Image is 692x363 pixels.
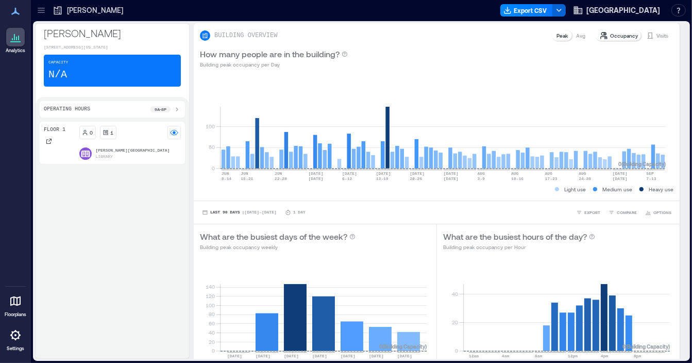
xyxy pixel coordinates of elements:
[478,176,485,181] text: 3-9
[212,165,215,171] tspan: 0
[564,185,586,193] p: Light use
[309,176,324,181] text: [DATE]
[293,209,306,216] p: 1 Day
[602,185,632,193] p: Medium use
[275,176,287,181] text: 22-28
[90,128,93,137] p: 0
[209,329,215,336] tspan: 40
[200,60,348,69] p: Building peak occupancy per Day
[410,171,425,176] text: [DATE]
[209,311,215,318] tspan: 80
[500,4,553,16] button: Export CSV
[200,243,356,251] p: Building peak occupancy weekly
[309,171,324,176] text: [DATE]
[502,354,510,358] text: 4am
[3,323,28,355] a: Settings
[206,284,215,290] tspan: 140
[209,339,215,345] tspan: 20
[469,354,479,358] text: 12am
[241,171,248,176] text: JUN
[241,176,253,181] text: 15-21
[155,106,166,112] p: 9a - 8p
[601,354,609,358] text: 4pm
[647,176,656,181] text: 7-13
[570,2,663,19] button: [GEOGRAPHIC_DATA]
[606,207,639,218] button: COMPARE
[511,171,519,176] text: AUG
[111,128,114,137] p: 1
[342,176,352,181] text: 6-12
[44,105,90,113] p: Operating Hours
[342,171,357,176] text: [DATE]
[535,354,543,358] text: 8am
[455,348,458,354] tspan: 0
[312,354,327,358] text: [DATE]
[206,302,215,308] tspan: 100
[613,176,628,181] text: [DATE]
[222,171,229,176] text: JUN
[443,243,595,251] p: Building peak occupancy per Hour
[48,59,68,65] p: Capacity
[576,31,585,40] p: Avg
[256,354,271,358] text: [DATE]
[376,176,389,181] text: 13-19
[511,176,524,181] text: 10-16
[410,176,422,181] text: 20-26
[647,171,654,176] text: SEP
[556,31,568,40] p: Peak
[545,176,558,181] text: 17-23
[610,31,638,40] p: Occupancy
[579,171,586,176] text: AUG
[579,176,591,181] text: 24-30
[443,230,587,243] p: What are the busiest hours of the day?
[48,68,67,82] p: N/A
[209,320,215,326] tspan: 60
[44,126,65,134] p: Floor 1
[584,209,600,216] span: EXPORT
[7,345,24,352] p: Settings
[369,354,384,358] text: [DATE]
[284,354,299,358] text: [DATE]
[209,144,215,150] tspan: 50
[545,171,553,176] text: AUG
[613,171,628,176] text: [DATE]
[452,291,458,297] tspan: 40
[200,230,347,243] p: What are the busiest days of the week?
[376,171,391,176] text: [DATE]
[200,207,279,218] button: Last 90 Days |[DATE]-[DATE]
[3,25,28,57] a: Analytics
[586,5,660,15] span: [GEOGRAPHIC_DATA]
[656,31,668,40] p: Visits
[96,147,170,154] p: [PERSON_NAME][GEOGRAPHIC_DATA]
[222,176,231,181] text: 8-14
[643,207,673,218] button: OPTIONS
[67,5,123,15] p: [PERSON_NAME]
[478,171,485,176] text: AUG
[227,354,242,358] text: [DATE]
[96,154,113,160] p: Library
[6,47,25,54] p: Analytics
[444,171,459,176] text: [DATE]
[2,289,29,321] a: Floorplans
[649,185,673,193] p: Heavy use
[634,354,642,358] text: 8pm
[44,26,181,40] p: [PERSON_NAME]
[397,354,412,358] text: [DATE]
[452,319,458,325] tspan: 20
[214,31,277,40] p: BUILDING OVERVIEW
[5,311,26,318] p: Floorplans
[574,207,602,218] button: EXPORT
[341,354,356,358] text: [DATE]
[568,354,578,358] text: 12pm
[44,44,181,51] p: [STREET_ADDRESS][US_STATE]
[444,176,459,181] text: [DATE]
[206,123,215,129] tspan: 100
[200,48,340,60] p: How many people are in the building?
[212,348,215,354] tspan: 0
[617,209,637,216] span: COMPARE
[275,171,282,176] text: JUN
[653,209,671,216] span: OPTIONS
[206,293,215,299] tspan: 120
